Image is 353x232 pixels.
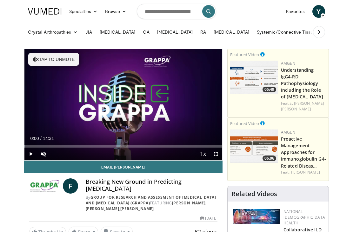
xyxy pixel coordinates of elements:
div: Progress Bar [24,145,222,148]
a: Amgen [281,129,295,135]
a: Crystal Arthropathies [24,26,82,38]
button: Play [24,148,37,160]
span: 05:49 [263,87,276,92]
video-js: Video Player [24,49,222,160]
a: 06:06 [230,129,278,163]
div: By FEATURING , , [86,195,217,212]
a: Y [312,5,325,18]
a: JIA [82,26,96,38]
img: VuMedi Logo [28,8,62,15]
a: Systemic/Connective Tissue Disease [253,26,343,38]
button: Unmute [37,148,50,160]
span: 14:31 [43,136,54,141]
a: RA [196,26,210,38]
div: [DATE] [200,215,217,221]
button: Fullscreen [210,148,222,160]
img: 3e5b4ad1-6d9b-4d8f-ba8e-7f7d389ba880.png.150x105_q85_crop-smart_upscale.png [230,61,278,94]
div: Feat. [281,169,326,175]
a: 05:49 [230,61,278,94]
a: Understanding IgG4-RD Pathophysiology Including the Role of [MEDICAL_DATA] [281,67,323,100]
a: [PERSON_NAME] [172,200,206,206]
a: [MEDICAL_DATA] [96,26,139,38]
span: 06:06 [263,156,276,161]
span: 0:00 [30,136,39,141]
span: / [40,136,42,141]
a: OA [139,26,153,38]
a: Browse [101,5,130,18]
a: [PERSON_NAME] [86,206,119,211]
img: b07e8bac-fd62-4609-bac4-e65b7a485b7c.png.150x105_q85_crop-smart_upscale.png [230,129,278,163]
a: [MEDICAL_DATA] [153,26,196,38]
small: Featured Video [230,121,259,126]
small: Featured Video [230,52,259,57]
a: Proactive Management Approaches for Immunoglobulin G4-Related Diseas… [281,136,326,169]
a: E. [PERSON_NAME] [PERSON_NAME] [281,101,324,112]
a: National [DEMOGRAPHIC_DATA] Health [283,209,326,226]
a: [PERSON_NAME] [290,169,320,175]
a: Specialties [65,5,101,18]
img: 7e341e47-e122-4d5e-9c74-d0a8aaff5d49.jpg.150x105_q85_autocrop_double_scale_upscale_version-0.2.jpg [233,209,280,224]
img: Group for Research and Assessment of Psoriasis and Psoriatic Arthritis (GRAPPA) [29,178,60,194]
div: Feat. [281,101,326,112]
input: Search topics, interventions [137,4,216,19]
a: Email [PERSON_NAME] [24,161,223,173]
h4: Related Videos [231,190,277,198]
a: Group for Research and Assessment of [MEDICAL_DATA] and [MEDICAL_DATA] (GRAPPA) [86,195,216,206]
button: Tap to unmute [28,53,79,66]
h4: Breaking New Ground in Predicting [MEDICAL_DATA] [86,178,217,192]
a: Amgen [281,61,295,66]
a: Favorites [282,5,309,18]
a: F [63,178,78,194]
a: [PERSON_NAME] [120,206,154,211]
a: [MEDICAL_DATA] [210,26,253,38]
button: Playback Rate [197,148,210,160]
